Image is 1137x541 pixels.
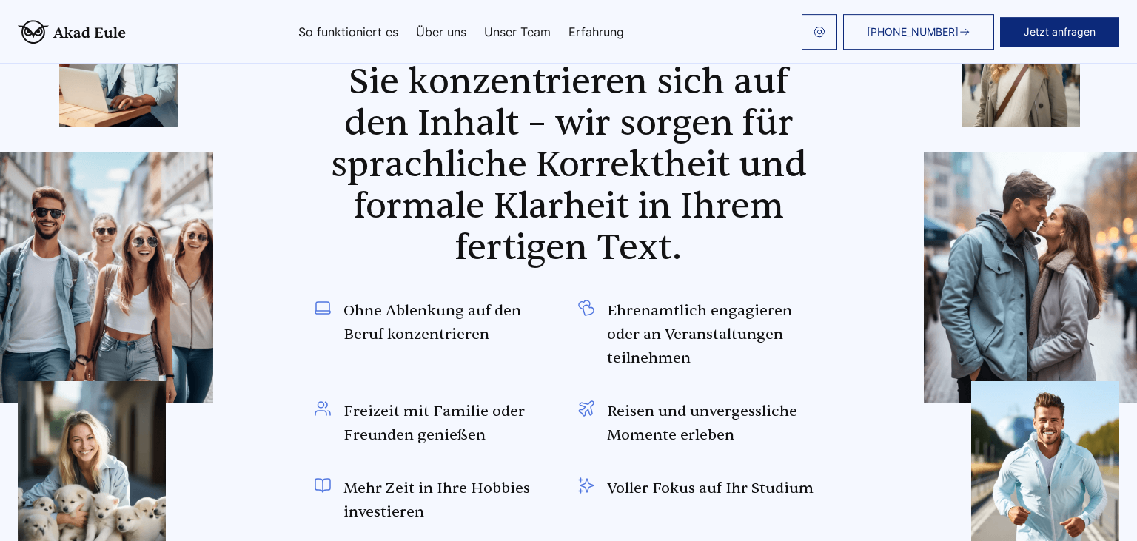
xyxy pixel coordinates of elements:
[924,152,1137,403] img: img4
[607,400,823,447] span: Reisen und unvergessliche Momente erleben
[577,477,595,494] img: Voller Fokus auf Ihr Studium
[607,477,814,500] span: Voller Fokus auf Ihr Studium
[867,26,959,38] span: [PHONE_NUMBER]
[416,26,466,38] a: Über uns
[1000,17,1119,47] button: Jetzt anfragen
[343,400,560,447] span: Freizeit mit Familie oder Freunden genießen
[314,400,332,417] img: Freizeit mit Familie oder Freunden genießen
[607,299,823,370] span: Ehrenamtlich engagieren oder an Veranstaltungen teilnehmen
[814,26,825,38] img: email
[314,477,332,494] img: Mehr Zeit in Ihre Hobbies investieren
[577,400,595,417] img: Reisen und unvergessliche Momente erleben
[298,26,398,38] a: So funktioniert es
[577,299,595,317] img: Ehrenamtlich engagieren oder an Veranstaltungen teilnehmen
[314,299,332,317] img: Ohne Ablenkung auf den Beruf konzentrieren
[843,14,994,50] a: [PHONE_NUMBER]
[314,61,823,269] h2: Sie konzentrieren sich auf den Inhalt – wir sorgen für sprachliche Korrektheit und formale Klarhe...
[484,26,551,38] a: Unser Team
[18,20,126,44] img: logo
[568,26,624,38] a: Erfahrung
[343,299,560,346] span: Ohne Ablenkung auf den Beruf konzentrieren
[343,477,560,524] span: Mehr Zeit in Ihre Hobbies investieren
